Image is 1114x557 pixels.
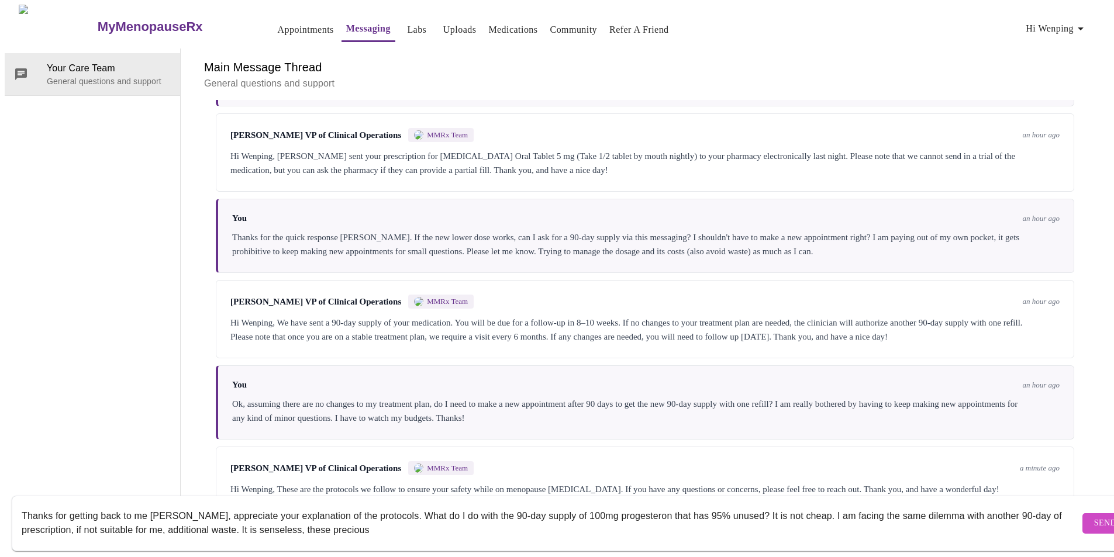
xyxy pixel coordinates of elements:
span: MMRx Team [427,297,468,306]
button: Medications [484,18,542,41]
textarea: Send a message about your appointment [22,504,1079,542]
span: Your Care Team [47,61,171,75]
a: Appointments [278,22,334,38]
button: Hi Wenping [1021,17,1092,40]
img: MMRX [414,297,423,306]
a: MyMenopauseRx [96,6,249,47]
img: MMRX [414,463,423,473]
p: General questions and support [204,77,1086,91]
a: Medications [488,22,537,38]
button: Community [546,18,602,41]
button: Messaging [342,17,395,42]
span: an hour ago [1022,297,1060,306]
button: Labs [398,18,436,41]
span: [PERSON_NAME] VP of Clinical Operations [230,463,401,473]
button: Uploads [439,18,481,41]
span: You [232,213,247,223]
span: Hi Wenping [1026,20,1088,37]
span: an hour ago [1022,214,1060,223]
img: MyMenopauseRx Logo [19,5,96,49]
p: General questions and support [47,75,171,87]
a: Labs [407,22,426,38]
span: an hour ago [1022,130,1060,140]
a: Uploads [443,22,477,38]
span: MMRx Team [427,463,468,473]
div: Ok, assuming there are no changes to my treatment plan, do I need to make a new appointment after... [232,397,1060,425]
a: Messaging [346,20,391,37]
button: Appointments [273,18,339,41]
span: [PERSON_NAME] VP of Clinical Operations [230,297,401,307]
div: Thanks for the quick response [PERSON_NAME]. If the new lower dose works, can I ask for a 90-day ... [232,230,1060,258]
span: You [232,380,247,390]
a: Refer a Friend [609,22,669,38]
div: Hi Wenping, These are the protocols we follow to ensure your safety while on menopause [MEDICAL_D... [230,482,1060,496]
button: Refer a Friend [605,18,674,41]
span: a minute ago [1020,463,1060,473]
h3: MyMenopauseRx [98,19,203,34]
span: [PERSON_NAME] VP of Clinical Operations [230,130,401,140]
div: Hi Wenping, [PERSON_NAME] sent your prescription for [MEDICAL_DATA] Oral Tablet 5 mg (Take 1/2 ta... [230,149,1060,177]
div: Hi Wenping, We have sent a 90-day supply of your medication. You will be due for a follow-up in 8... [230,316,1060,344]
span: an hour ago [1022,380,1060,390]
h6: Main Message Thread [204,58,1086,77]
span: MMRx Team [427,130,468,140]
img: MMRX [414,130,423,140]
a: Community [550,22,598,38]
div: Your Care TeamGeneral questions and support [5,53,180,95]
